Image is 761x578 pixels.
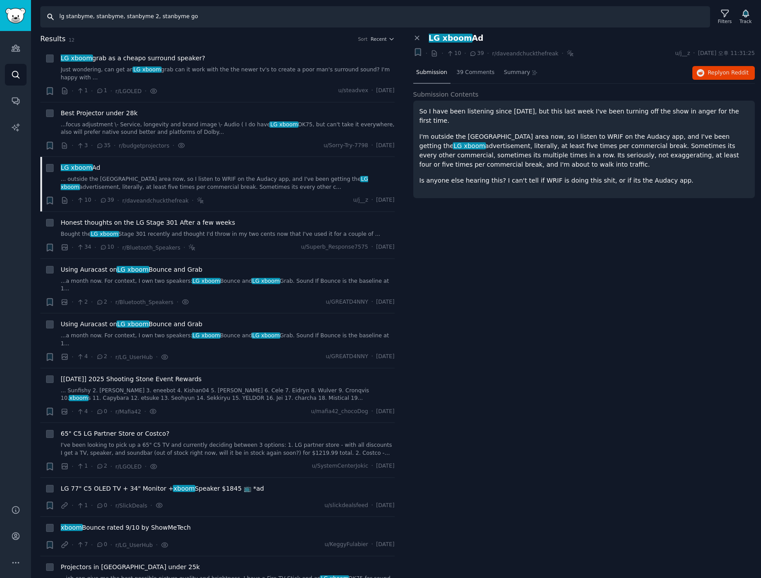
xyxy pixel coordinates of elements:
[96,462,107,470] span: 2
[371,87,373,95] span: ·
[61,265,202,274] a: Using Auracast onLG xboomBounce and Grab
[77,243,91,251] span: 34
[110,462,112,471] span: ·
[353,196,368,204] span: u/j__z
[371,502,373,510] span: ·
[371,142,373,150] span: ·
[447,50,461,58] span: 10
[416,69,447,77] span: Submission
[77,87,88,95] span: 1
[371,36,395,42] button: Recent
[110,407,112,416] span: ·
[371,36,387,42] span: Recent
[252,278,281,284] span: LG xboom
[72,141,74,150] span: ·
[487,49,489,58] span: ·
[117,196,119,205] span: ·
[40,34,66,45] span: Results
[96,353,107,361] span: 2
[91,462,93,471] span: ·
[119,143,169,149] span: r/budgetprojectors
[419,176,749,185] p: Is anyone else hearing this? I can't tell if WRIF is doing this shit, or if its the Audacy app.
[376,353,394,361] span: [DATE]
[469,50,484,58] span: 39
[61,54,205,63] span: grab as a cheapo surround speaker?
[429,34,484,43] span: Ad
[115,409,141,415] span: r/Mafia42
[116,320,150,328] span: LG xboom
[457,69,495,77] span: 39 Comments
[91,407,93,416] span: ·
[40,6,710,27] input: Search Keyword
[122,245,180,251] span: r/Bluetooth_Speakers
[90,231,119,237] span: LG xboom
[426,49,427,58] span: ·
[114,141,116,150] span: ·
[91,86,93,96] span: ·
[376,243,394,251] span: [DATE]
[61,163,100,172] a: LG xboomAd
[708,69,749,77] span: Reply
[72,540,74,550] span: ·
[77,541,88,549] span: 7
[718,18,732,24] div: Filters
[61,429,169,438] a: 65" C5 LG Partner Store or Costco?
[77,196,91,204] span: 10
[72,407,74,416] span: ·
[77,298,88,306] span: 2
[115,88,141,94] span: r/LGOLED
[100,196,114,204] span: 39
[115,503,147,509] span: r/SlickDeals
[115,299,173,305] span: r/Bluetooth_Speakers
[150,501,152,510] span: ·
[110,501,112,510] span: ·
[492,51,559,57] span: r/daveandchuckthefreak
[176,297,178,307] span: ·
[61,265,202,274] span: Using Auracast on Bounce and Grab
[132,66,162,73] span: LG xboom
[371,541,373,549] span: ·
[60,164,93,171] span: LG xboom
[145,462,147,471] span: ·
[504,69,530,77] span: Summary
[376,541,394,549] span: [DATE]
[77,502,88,510] span: 1
[96,298,107,306] span: 2
[72,86,74,96] span: ·
[692,66,755,80] button: Replyon Reddit
[117,243,119,252] span: ·
[72,196,74,205] span: ·
[61,163,100,172] span: Ad
[110,352,112,362] span: ·
[61,218,235,227] a: Honest thoughts on the LG Stage 301 After a few weeks
[441,49,443,58] span: ·
[91,141,93,150] span: ·
[311,408,368,416] span: u/mafia42_chocoDog
[61,54,205,63] a: LG xboomgrab as a cheapo surround speaker?
[371,196,373,204] span: ·
[419,107,749,125] p: So I have been listening since [DATE], but this last week I've been turning off the show in anger...
[110,297,112,307] span: ·
[110,540,112,550] span: ·
[61,562,200,572] span: Projectors in [GEOGRAPHIC_DATA] under 25k
[419,132,749,169] p: I'm outside the [GEOGRAPHIC_DATA] area now, so I listen to WRIF on the Audacy app, and I've been ...
[61,176,368,190] span: LG xboom
[91,297,93,307] span: ·
[94,243,96,252] span: ·
[192,196,194,205] span: ·
[91,540,93,550] span: ·
[301,243,368,251] span: u/Superb_Response7575
[740,18,752,24] div: Track
[96,502,107,510] span: 0
[77,408,88,416] span: 4
[323,142,368,150] span: u/Sorry-Try-7798
[60,55,93,62] span: LG xboom
[698,50,755,58] span: [DATE] 오후 11:31:25
[269,121,299,128] span: LG xboom
[72,243,74,252] span: ·
[376,298,394,306] span: [DATE]
[376,142,394,150] span: [DATE]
